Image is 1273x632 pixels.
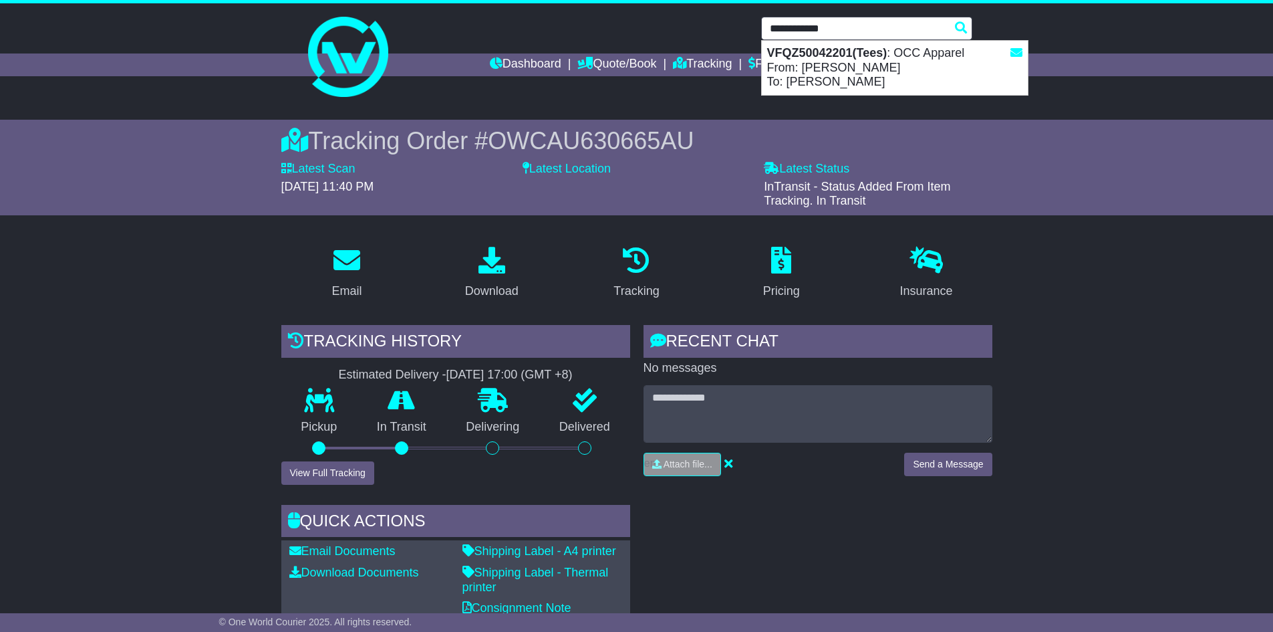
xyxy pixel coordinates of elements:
[281,325,630,361] div: Tracking history
[673,54,732,76] a: Tracking
[462,566,609,594] a: Shipping Label - Thermal printer
[331,282,362,300] div: Email
[748,54,809,76] a: Financials
[462,601,571,615] a: Consignment Note
[900,282,953,300] div: Insurance
[904,453,992,476] button: Send a Message
[446,368,573,383] div: [DATE] 17:00 (GMT +8)
[357,420,446,435] p: In Transit
[281,162,356,177] label: Latest Scan
[767,46,887,60] strong: VFQZ50042201(Tees)
[462,544,616,558] a: Shipping Label - A4 printer
[289,566,419,579] a: Download Documents
[323,242,370,305] a: Email
[539,420,630,435] p: Delivered
[465,282,519,300] div: Download
[763,282,800,300] div: Pricing
[490,54,561,76] a: Dashboard
[613,282,659,300] div: Tracking
[281,420,358,435] p: Pickup
[281,505,630,541] div: Quick Actions
[891,242,962,305] a: Insurance
[289,544,396,558] a: Email Documents
[523,162,611,177] label: Latest Location
[281,126,992,155] div: Tracking Order #
[762,41,1028,95] div: : OCC Apparel From: [PERSON_NAME] To: [PERSON_NAME]
[219,617,412,627] span: © One World Courier 2025. All rights reserved.
[754,242,809,305] a: Pricing
[446,420,540,435] p: Delivering
[281,180,374,193] span: [DATE] 11:40 PM
[605,242,668,305] a: Tracking
[644,361,992,376] p: No messages
[281,461,374,485] button: View Full Tracking
[281,368,630,383] div: Estimated Delivery -
[456,242,527,305] a: Download
[488,127,694,154] span: OWCAU630665AU
[764,162,849,177] label: Latest Status
[644,325,992,361] div: RECENT CHAT
[577,54,656,76] a: Quote/Book
[764,180,950,208] span: InTransit - Status Added From Item Tracking. In Transit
